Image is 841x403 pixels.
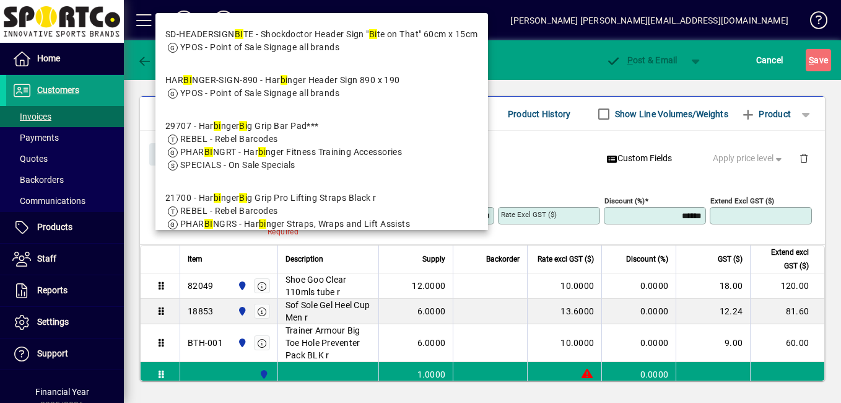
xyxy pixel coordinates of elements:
span: ave [809,50,828,70]
span: Sportco Ltd Warehouse [234,279,248,293]
a: Communications [6,190,124,211]
td: 0.0000 [601,324,676,362]
em: BI [204,147,213,157]
span: S [809,55,814,65]
span: Sportco Ltd Warehouse [234,304,248,318]
em: BI [183,75,192,85]
div: 10.0000 [535,280,594,292]
a: Payments [6,127,124,148]
a: Invoices [6,106,124,127]
span: 1.0000 [417,368,446,381]
span: Communications [12,196,85,206]
span: Customers [37,85,79,95]
mat-error: Required [268,224,378,237]
div: 10.0000 [535,337,594,349]
app-page-header-button: Close [146,148,194,159]
span: Shoe Goo Clear 110mls tube r [285,273,371,298]
span: 6.0000 [417,305,446,317]
span: Discount (%) [626,252,668,266]
span: Item [188,252,203,266]
span: ost & Email [606,55,678,65]
span: YPOS - Point of Sale Signage all brands [180,88,339,98]
button: Save [806,49,831,71]
span: Trainer Armour Big Toe Hole Preventer Pack BLK r [285,324,371,361]
span: 12.0000 [412,280,445,292]
span: YPOS - Point of Sale Signage all brands [180,42,339,52]
span: Support [37,348,68,358]
span: PHAR NGRS - Har nger Straps, Wraps and Lift Assists [180,219,410,229]
td: 0.0000 [601,273,676,299]
button: Cancel [753,49,787,71]
span: Settings [37,317,69,327]
td: 0.0000 [601,299,676,324]
div: 18853 [188,305,213,317]
a: Settings [6,307,124,338]
em: BI [204,219,213,229]
span: REBEL - Rebel Barcodes [180,206,278,216]
span: Products [37,222,72,232]
span: Back [137,55,178,65]
div: BTH-001 [188,337,223,349]
button: Apply price level [708,148,790,170]
a: Quotes [6,148,124,169]
a: Support [6,339,124,370]
div: 82049 [188,280,213,292]
mat-option: 29707 - Harbinger Big Grip Bar Pad*** [155,110,488,182]
span: Supply [422,252,445,266]
mat-label: Discount (%) [604,197,645,205]
span: Quotes [12,154,48,164]
span: Sportco Ltd Warehouse [256,368,270,381]
span: GST ($) [718,252,743,266]
em: bi [259,219,266,229]
em: BI [235,29,243,39]
em: bi [258,147,266,157]
button: Back [134,49,181,71]
td: 120.00 [750,273,824,299]
label: Show Line Volumes/Weights [612,108,728,120]
span: Backorder [486,252,520,266]
div: 29707 - Har nger g Grip Bar Pad*** [165,120,402,133]
span: Cancel [756,50,783,70]
em: bi [214,121,221,131]
mat-option: 21700 - Harbinger Big Grip Pro Lifting Straps Black r [155,182,488,241]
span: Financial Year [35,387,89,397]
span: P [627,55,633,65]
div: [PERSON_NAME] [PERSON_NAME][EMAIL_ADDRESS][DOMAIN_NAME] [510,11,788,30]
td: 81.60 [750,299,824,324]
app-page-header-button: Delete [789,153,819,164]
a: Home [6,43,124,74]
app-page-header-button: Back [124,49,192,71]
span: Rate excl GST ($) [538,252,594,266]
span: Invoices [12,112,51,122]
span: Payments [12,133,59,143]
div: 13.6000 [535,305,594,317]
em: bi [214,193,221,203]
em: Bi [369,29,377,39]
a: Knowledge Base [801,2,826,43]
a: Reports [6,275,124,306]
button: Profile [204,9,243,32]
a: Staff [6,244,124,275]
span: Description [285,252,323,266]
span: SPECIALS - On Sale Specials [180,160,295,170]
button: Product History [503,103,576,125]
div: 21700 - Har nger g Grip Pro Lifting Straps Black r [165,192,410,205]
a: Products [6,212,124,243]
span: 6.0000 [417,337,446,349]
td: 0.0000 [601,362,676,387]
span: Sof Sole Gel Heel Cup Men r [285,299,371,324]
em: Bi [239,193,247,203]
span: Close [154,144,186,165]
mat-label: Extend excl GST ($) [710,197,774,205]
div: SD-HEADERSIGN TE - Shockdoctor Header Sign " te on That" 60cm x 15cm [165,28,478,41]
em: bi [281,75,288,85]
span: PHAR NGRT - Har nger Fitness Training Accessories [180,147,402,157]
span: REBEL - Rebel Barcodes [180,134,278,144]
em: Bi [239,121,247,131]
button: Close [149,143,191,166]
span: Sportco Ltd Warehouse [234,336,248,350]
a: Backorders [6,169,124,190]
span: Reports [37,285,68,295]
td: 12.24 [676,299,750,324]
td: 60.00 [750,324,824,362]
